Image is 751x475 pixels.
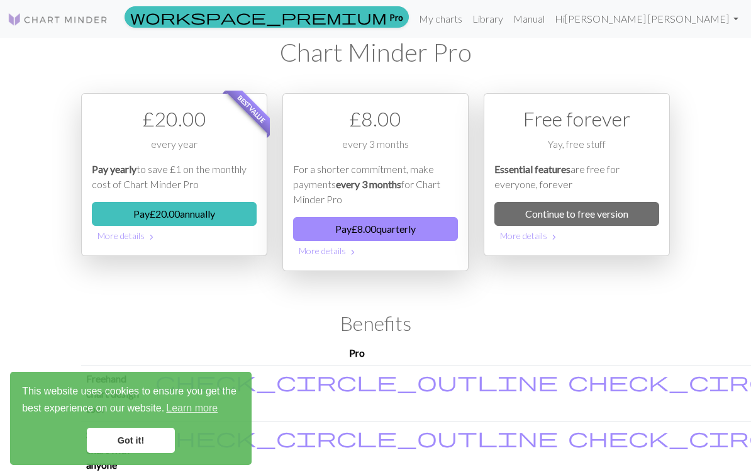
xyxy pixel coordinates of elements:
a: Library [467,6,508,31]
a: Manual [508,6,550,31]
button: Pay£20.00annually [92,202,257,226]
div: Yay, free stuff [494,137,659,162]
span: check_circle_outline [155,369,558,393]
div: Payment option 2 [282,93,469,271]
a: Continue to free version [494,202,659,226]
h2: Benefits [81,311,670,335]
a: My charts [414,6,467,31]
em: every 3 months [336,178,401,190]
th: Pro [150,340,563,366]
span: chevron_right [549,231,559,243]
button: More details [293,241,458,260]
i: Included [155,371,558,391]
a: dismiss cookie message [87,428,175,453]
span: Best value [225,82,279,135]
button: More details [92,226,257,245]
em: Pay yearly [92,163,136,175]
p: are free for everyone, forever [494,162,659,192]
div: Free option [484,93,670,256]
h1: Chart Minder Pro [81,38,670,68]
div: £ 20.00 [92,104,257,134]
img: Logo [8,12,108,27]
p: For a shorter commitment, make payments for Chart Minder Pro [293,162,458,207]
div: every year [92,137,257,162]
a: Pro [125,6,409,28]
i: Included [155,427,558,447]
div: every 3 months [293,137,458,162]
em: Essential features [494,163,570,175]
span: chevron_right [348,246,358,259]
button: More details [494,226,659,245]
div: Free forever [494,104,659,134]
span: workspace_premium [130,8,387,26]
div: £ 8.00 [293,104,458,134]
div: cookieconsent [10,372,252,465]
span: check_circle_outline [155,425,558,449]
span: This website uses cookies to ensure you get the best experience on our website. [22,384,240,418]
span: chevron_right [147,231,157,243]
button: Pay£8.00quarterly [293,217,458,241]
div: Payment option 1 [81,93,267,256]
p: to save £1 on the monthly cost of Chart Minder Pro [92,162,257,192]
a: Hi[PERSON_NAME] [PERSON_NAME] [550,6,743,31]
a: learn more about cookies [164,399,220,418]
